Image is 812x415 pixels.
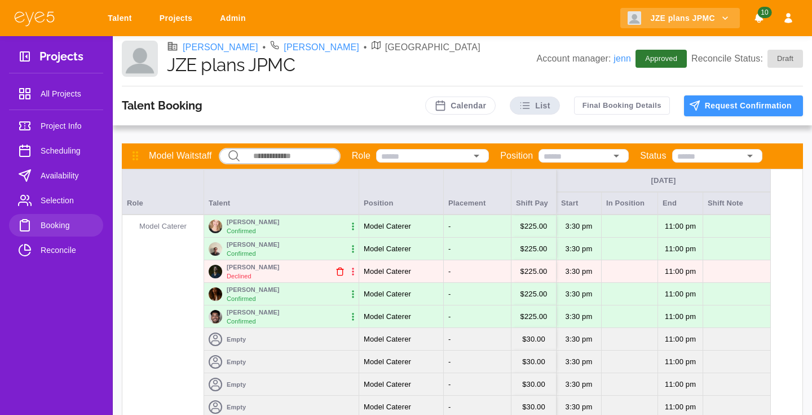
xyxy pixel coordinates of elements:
p: 11:00 PM [656,287,704,302]
span: Availability [41,169,94,182]
p: 11:00 PM [656,219,704,234]
p: $ 225.00 [520,289,548,300]
p: Reconcile Status: [691,50,803,68]
p: $ 30.00 [522,401,545,413]
p: Role [352,149,371,163]
button: Final Booking Details [574,97,670,115]
span: Reconcile [41,243,94,257]
button: Calendar [425,97,496,115]
button: JZE plans JPMC [620,8,740,29]
p: $ 30.00 [522,379,545,390]
p: Account manager: [536,52,631,65]
p: - [448,379,451,390]
p: $ 225.00 [520,266,548,277]
div: Shift Note [703,192,771,215]
h1: JZE plans JPMC [167,54,536,76]
p: $ 225.00 [520,243,548,255]
a: jenn [614,54,631,63]
p: Status [640,149,666,163]
p: $ 30.00 [522,356,545,368]
button: List [510,97,560,115]
button: Open [469,148,484,164]
p: Model Caterer [364,221,411,232]
p: 3:30 PM [557,377,601,392]
img: Client logo [628,11,641,25]
p: 11:00 PM [656,377,704,392]
span: Draft [770,53,800,64]
a: Booking [9,214,103,237]
button: Request Confirmation [684,95,803,116]
p: 3:30 PM [557,332,601,347]
p: $ 30.00 [522,334,545,345]
p: Model Waitstaff [149,149,212,163]
p: Model Caterer [364,311,411,322]
p: Empty [227,402,246,412]
p: $ 225.00 [520,221,548,232]
div: End [658,192,703,215]
p: 3:30 PM [557,264,601,279]
span: Booking [41,219,94,232]
p: - [448,243,451,255]
a: Projects [152,8,204,29]
p: Position [500,149,533,163]
p: 11:00 PM [656,400,704,414]
button: Open [608,148,624,164]
p: [PERSON_NAME] [227,239,280,249]
p: Empty [227,379,246,389]
a: Scheduling [9,139,103,162]
p: - [448,401,451,413]
p: [PERSON_NAME] [227,217,280,226]
img: 56a50450-9542-11ef-9284-e5c13e26f8f3 [209,287,222,301]
p: [PERSON_NAME] [227,307,280,317]
p: Declined [227,272,251,281]
p: Confirmed [227,294,256,304]
div: [DATE] [561,176,766,186]
img: 13965b60-f39d-11ee-9815-3f266e522641 [209,220,222,233]
a: Admin [213,8,257,29]
p: 11:00 PM [656,355,704,369]
img: 3c0180b0-5dc4-11f0-b528-0be1b41b7ed8 [209,310,222,324]
p: Model Caterer [364,266,411,277]
p: - [448,289,451,300]
div: Role [122,169,204,215]
span: All Projects [41,87,94,101]
p: 3:30 PM [557,242,601,256]
a: Project Info [9,115,103,137]
span: Project Info [41,119,94,133]
p: Model Caterer [364,243,411,255]
img: 132913e0-7e74-11ef-9284-e5c13e26f8f3 [209,265,222,278]
button: Notifications [749,8,769,29]
p: Empty [227,334,246,344]
p: - [448,266,451,277]
p: 3:30 PM [557,287,601,302]
button: Open [742,148,758,164]
p: 11:00 PM [656,264,704,279]
p: Model Caterer [364,379,411,390]
a: [PERSON_NAME] [284,41,359,54]
p: Model Caterer [122,220,204,231]
p: Confirmed [227,249,256,259]
div: In Position [602,192,658,215]
p: $ 225.00 [520,311,548,322]
p: [PERSON_NAME] [227,262,280,272]
h3: Projects [39,50,83,67]
div: Talent [204,169,359,215]
h3: Talent Booking [122,99,202,112]
a: [PERSON_NAME] [183,41,258,54]
span: 10 [757,7,771,18]
span: Scheduling [41,144,94,158]
p: 3:30 PM [557,309,601,324]
p: [PERSON_NAME] [227,285,280,294]
p: Empty [227,357,246,366]
div: Start [557,192,602,215]
li: • [364,41,367,54]
span: Selection [41,194,94,207]
p: - [448,221,451,232]
li: • [263,41,266,54]
div: Placement [444,169,511,215]
p: - [448,334,451,345]
p: 11:00 PM [656,332,704,347]
span: Approved [638,53,684,64]
img: eye5 [14,10,55,27]
p: 3:30 PM [557,400,601,414]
